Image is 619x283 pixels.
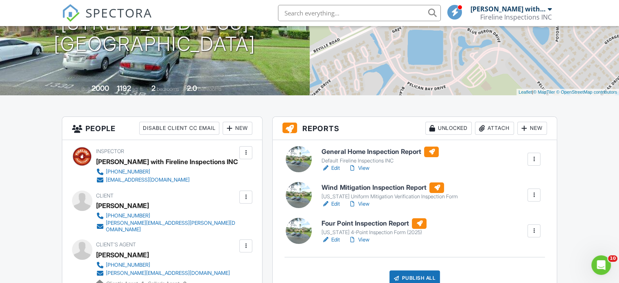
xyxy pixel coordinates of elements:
[608,255,617,262] span: 10
[322,158,439,164] div: Default Fireline Inspections INC
[198,86,221,92] span: bathrooms
[106,213,150,219] div: [PHONE_NUMBER]
[106,169,150,175] div: [PHONE_NUMBER]
[516,89,619,96] div: |
[106,262,150,268] div: [PHONE_NUMBER]
[106,177,190,183] div: [EMAIL_ADDRESS][DOMAIN_NAME]
[348,200,369,208] a: View
[322,164,340,172] a: Edit
[157,86,179,92] span: bedrooms
[96,220,237,233] a: [PERSON_NAME][EMAIL_ADDRESS][PERSON_NAME][DOMAIN_NAME]
[96,168,232,176] a: [PHONE_NUMBER]
[322,218,427,236] a: Four Point Inspection Report [US_STATE] 4-Point Inspection Form (2025)
[96,261,230,269] a: [PHONE_NUMBER]
[425,122,472,135] div: Unlocked
[139,122,219,135] div: Disable Client CC Email
[533,90,555,94] a: © MapTiler
[151,84,155,92] div: 2
[96,212,237,220] a: [PHONE_NUMBER]
[96,269,230,277] a: [PERSON_NAME][EMAIL_ADDRESS][DOMAIN_NAME]
[322,182,457,200] a: Wind Mitigation Inspection Report [US_STATE] Uniform Mitigation Verification Inspection Form
[85,4,152,21] span: SPECTORA
[106,220,237,233] div: [PERSON_NAME][EMAIL_ADDRESS][PERSON_NAME][DOMAIN_NAME]
[62,11,152,28] a: SPECTORA
[54,12,256,55] h1: [STREET_ADDRESS] [GEOGRAPHIC_DATA]
[480,13,552,21] div: Fireline Inspections INC
[322,218,427,229] h6: Four Point Inspection Report
[475,122,514,135] div: Attach
[278,5,441,21] input: Search everything...
[322,182,457,193] h6: Wind Mitigation Inspection Report
[322,147,439,165] a: General Home Inspection Report Default Fireline Inspections INC
[322,200,340,208] a: Edit
[96,176,232,184] a: [EMAIL_ADDRESS][DOMAIN_NAME]
[322,147,439,157] h6: General Home Inspection Report
[348,236,369,244] a: View
[517,122,547,135] div: New
[96,156,238,168] div: [PERSON_NAME] with Fireline Inspections INC
[62,117,262,140] h3: People
[92,84,109,92] div: 2000
[81,86,90,92] span: Built
[322,236,340,244] a: Edit
[273,117,557,140] h3: Reports
[132,86,144,92] span: sq. ft.
[223,122,252,135] div: New
[591,255,611,275] iframe: Intercom live chat
[96,241,136,248] span: Client's Agent
[348,164,369,172] a: View
[96,249,149,261] a: [PERSON_NAME]
[322,193,457,200] div: [US_STATE] Uniform Mitigation Verification Inspection Form
[96,148,124,154] span: Inspector
[322,229,427,236] div: [US_STATE] 4-Point Inspection Form (2025)
[470,5,546,13] div: [PERSON_NAME] with Fireline Inspections INC
[556,90,617,94] a: © OpenStreetMap contributors
[117,84,131,92] div: 1192
[106,270,230,276] div: [PERSON_NAME][EMAIL_ADDRESS][DOMAIN_NAME]
[96,200,149,212] div: [PERSON_NAME]
[187,84,197,92] div: 2.0
[96,193,114,199] span: Client
[518,90,532,94] a: Leaflet
[62,4,80,22] img: The Best Home Inspection Software - Spectora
